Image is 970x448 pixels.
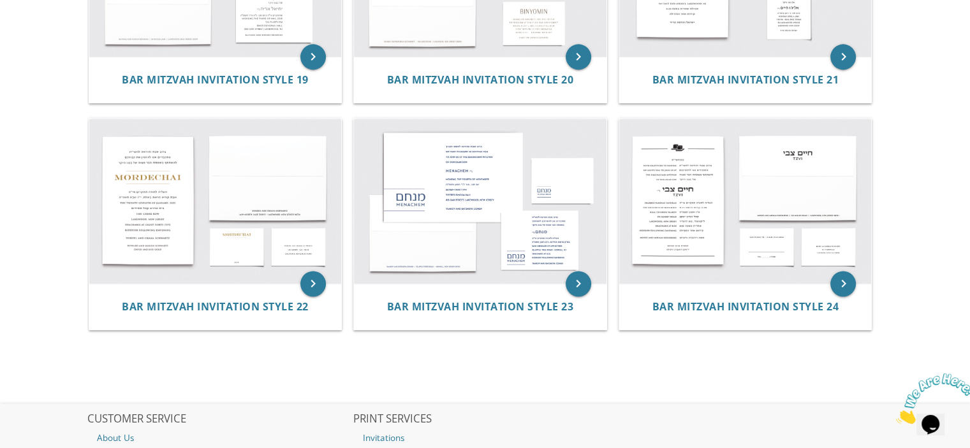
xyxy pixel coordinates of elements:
a: Bar Mitzvah Invitation Style 24 [652,301,839,313]
a: Bar Mitzvah Invitation Style 22 [122,301,309,313]
span: Bar Mitzvah Invitation Style 23 [387,300,574,314]
a: keyboard_arrow_right [830,271,856,296]
h2: CUSTOMER SERVICE [87,413,351,426]
a: keyboard_arrow_right [300,271,326,296]
a: Bar Mitzvah Invitation Style 20 [387,74,574,86]
img: Bar Mitzvah Invitation Style 22 [89,119,342,284]
img: Bar Mitzvah Invitation Style 23 [354,119,606,284]
a: Bar Mitzvah Invitation Style 21 [652,74,839,86]
img: Bar Mitzvah Invitation Style 24 [619,119,872,284]
a: keyboard_arrow_right [830,44,856,69]
a: Invitations [353,430,617,446]
h2: PRINT SERVICES [353,413,617,426]
a: keyboard_arrow_right [566,44,591,69]
span: Bar Mitzvah Invitation Style 20 [387,73,574,87]
a: About Us [87,430,351,446]
span: Bar Mitzvah Invitation Style 24 [652,300,839,314]
iframe: chat widget [891,368,970,429]
span: Bar Mitzvah Invitation Style 19 [122,73,309,87]
a: Bar Mitzvah Invitation Style 19 [122,74,309,86]
span: Bar Mitzvah Invitation Style 22 [122,300,309,314]
a: keyboard_arrow_right [300,44,326,69]
img: Chat attention grabber [5,5,84,55]
a: Bar Mitzvah Invitation Style 23 [387,301,574,313]
a: keyboard_arrow_right [566,271,591,296]
span: Bar Mitzvah Invitation Style 21 [652,73,839,87]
